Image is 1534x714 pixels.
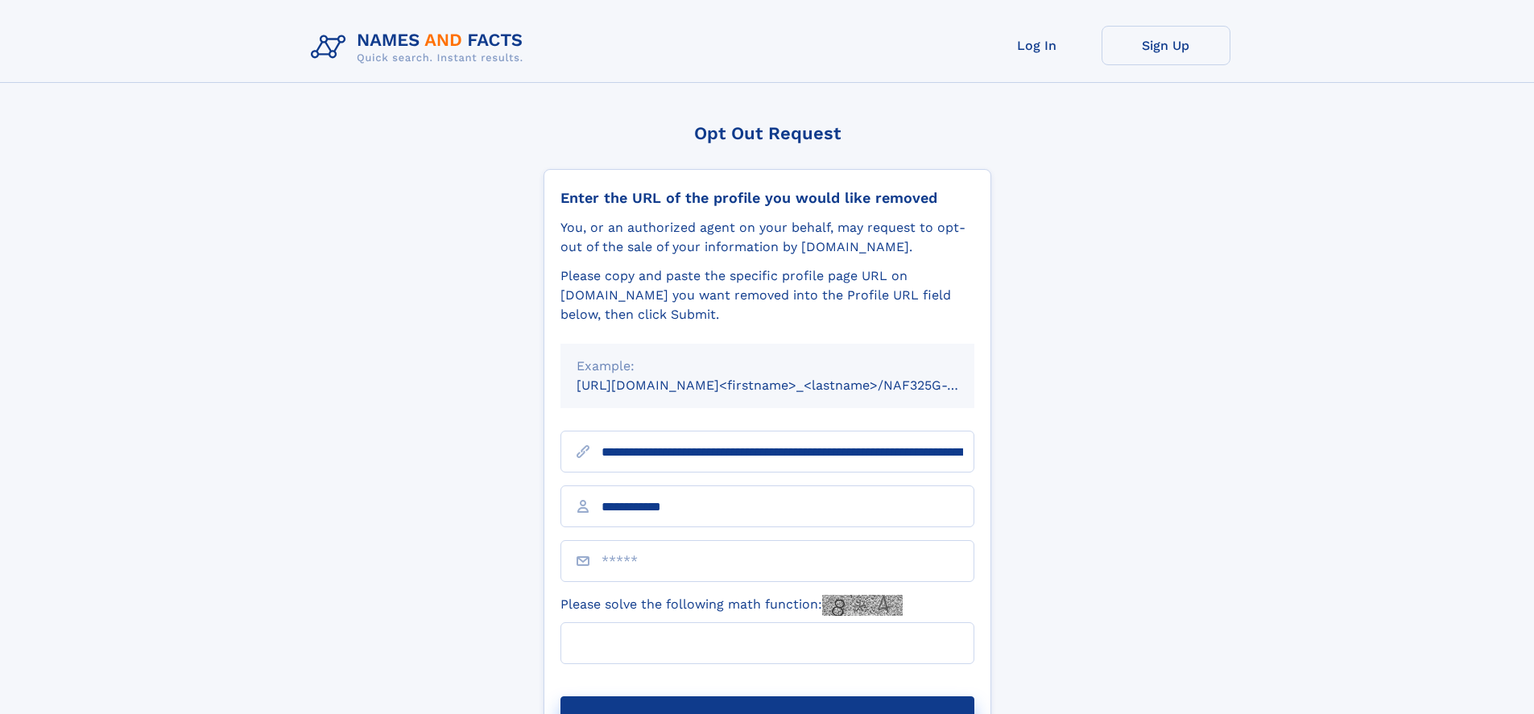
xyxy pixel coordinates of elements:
div: Example: [577,357,958,376]
label: Please solve the following math function: [560,595,903,616]
small: [URL][DOMAIN_NAME]<firstname>_<lastname>/NAF325G-xxxxxxxx [577,378,1005,393]
div: Enter the URL of the profile you would like removed [560,189,974,207]
img: Logo Names and Facts [304,26,536,69]
div: Please copy and paste the specific profile page URL on [DOMAIN_NAME] you want removed into the Pr... [560,266,974,324]
a: Log In [973,26,1102,65]
a: Sign Up [1102,26,1230,65]
div: Opt Out Request [544,123,991,143]
div: You, or an authorized agent on your behalf, may request to opt-out of the sale of your informatio... [560,218,974,257]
